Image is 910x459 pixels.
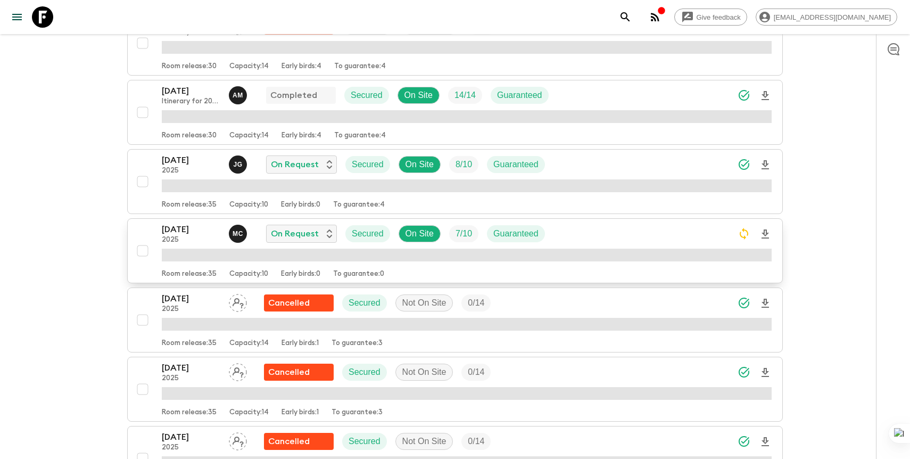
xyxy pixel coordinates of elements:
div: Trip Fill [461,294,491,312]
div: On Site [398,87,440,104]
p: On Site [406,158,434,171]
span: Mariano Cenzano [229,228,249,236]
svg: Synced Successfully [738,435,750,448]
p: Room release: 30 [162,132,217,140]
button: JG [229,155,249,174]
p: Completed [270,89,317,102]
p: [DATE] [162,292,220,305]
button: search adventures [615,6,636,28]
div: Not On Site [395,433,453,450]
span: Jessica Giachello [229,159,249,167]
p: Capacity: 14 [229,408,269,417]
svg: Synced Successfully [738,89,750,102]
svg: Download Onboarding [759,89,772,102]
div: Trip Fill [449,156,478,173]
p: Not On Site [402,435,446,448]
p: Secured [349,366,380,379]
p: Capacity: 14 [229,132,269,140]
p: 2025 [162,305,220,314]
div: Secured [344,87,389,104]
p: Room release: 35 [162,339,217,348]
p: Capacity: 10 [229,270,268,278]
svg: Synced Successfully [738,297,750,309]
p: Cancelled [268,297,310,309]
p: 0 / 14 [468,297,484,309]
p: 2025 [162,374,220,383]
span: [EMAIL_ADDRESS][DOMAIN_NAME] [768,13,897,21]
svg: Download Onboarding [759,297,772,310]
p: On Site [404,89,433,102]
div: [EMAIL_ADDRESS][DOMAIN_NAME] [756,9,897,26]
p: To guarantee: 3 [332,408,383,417]
svg: Synced Successfully [738,158,750,171]
p: On Request [271,158,319,171]
p: Room release: 35 [162,201,217,209]
p: Capacity: 14 [229,339,269,348]
p: 2025 [162,236,220,244]
div: Trip Fill [449,225,478,242]
svg: Synced Successfully [738,366,750,379]
p: Room release: 35 [162,270,217,278]
p: Secured [352,227,384,240]
p: [DATE] [162,362,220,374]
span: Assign pack leader [229,366,247,375]
div: Trip Fill [448,87,482,104]
p: [DATE] [162,431,220,444]
div: Flash Pack cancellation [264,294,334,312]
p: 2025 [162,444,220,452]
p: Not On Site [402,366,446,379]
p: Itinerary for 2023 & AR1_[DATE] + AR1_[DATE] (DO NOT USE AFTER AR1_[DATE]) (old) [162,97,220,106]
div: On Site [399,156,441,173]
div: On Site [399,225,441,242]
span: Alejandro Moreiras [229,89,249,98]
p: Room release: 35 [162,408,217,417]
a: Give feedback [674,9,747,26]
p: Not On Site [402,297,446,309]
button: [DATE]Itinerary for 2023 & AR1_[DATE] + AR1_[DATE] (DO NOT USE AFTER AR1_[DATE]) (old)Assign pack... [127,11,783,76]
div: Trip Fill [461,364,491,381]
div: Flash Pack cancellation [264,433,334,450]
svg: Sync Required - Changes detected [738,227,750,240]
div: Trip Fill [461,433,491,450]
p: Early birds: 4 [282,62,321,71]
p: Early birds: 0 [281,201,320,209]
button: [DATE]2025Jessica GiachelloOn RequestSecuredOn SiteTrip FillGuaranteedRoom release:35Capacity:10E... [127,149,783,214]
div: Not On Site [395,294,453,312]
div: Secured [342,364,387,381]
button: menu [6,6,28,28]
p: To guarantee: 4 [334,62,386,71]
p: [DATE] [162,85,220,97]
svg: Download Onboarding [759,366,772,379]
span: Assign pack leader [229,436,247,444]
p: Early birds: 1 [282,339,319,348]
p: Secured [351,89,383,102]
p: Secured [352,158,384,171]
p: To guarantee: 4 [333,201,385,209]
p: [DATE] [162,223,220,236]
svg: Download Onboarding [759,436,772,448]
div: Secured [342,433,387,450]
p: To guarantee: 0 [333,270,384,278]
p: [DATE] [162,154,220,167]
div: Flash Pack cancellation [264,364,334,381]
button: MC [229,225,249,243]
svg: Download Onboarding [759,159,772,171]
div: Secured [345,225,390,242]
p: 8 / 10 [456,158,472,171]
p: Guaranteed [493,158,539,171]
div: Not On Site [395,364,453,381]
p: Early birds: 4 [282,132,321,140]
p: On Site [406,227,434,240]
p: Room release: 30 [162,62,217,71]
p: Early birds: 0 [281,270,320,278]
span: Assign pack leader [229,297,247,306]
span: Give feedback [691,13,747,21]
p: 0 / 14 [468,366,484,379]
p: 2025 [162,167,220,175]
p: Guaranteed [497,89,542,102]
p: To guarantee: 4 [334,132,386,140]
div: Secured [345,156,390,173]
p: Early birds: 1 [282,408,319,417]
p: Secured [349,297,380,309]
p: Cancelled [268,435,310,448]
